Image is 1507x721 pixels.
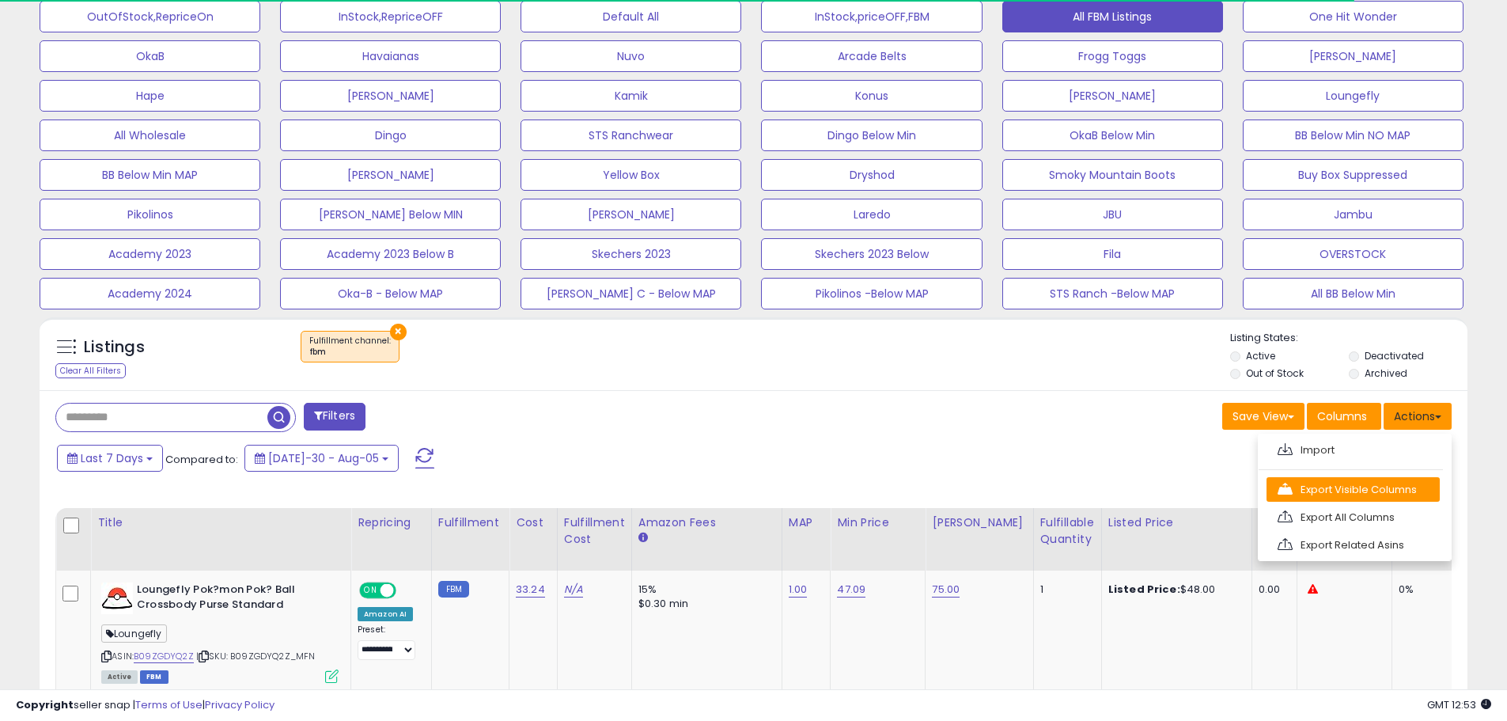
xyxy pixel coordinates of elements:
button: OVERSTOCK [1243,238,1463,270]
button: [PERSON_NAME] Below MIN [280,199,501,230]
div: fbm [309,347,391,358]
h5: Listings [84,336,145,359]
b: Loungefly Pok?mon Pok? Ball Crossbody Purse Standard [137,582,329,616]
button: Hape [40,80,260,112]
div: [PERSON_NAME] [932,514,1026,531]
div: Repricing [358,514,425,531]
img: 41tEbPx6mIL._SL40_.jpg [101,582,133,614]
a: 75.00 [932,582,960,598]
span: Columns [1317,408,1367,424]
span: FBM [140,670,168,684]
div: Amazon AI [358,607,413,621]
label: Active [1246,349,1275,362]
div: $0.30 min [638,597,770,611]
a: 1.00 [789,582,808,598]
strong: Copyright [16,697,74,712]
button: One Hit Wonder [1243,1,1463,32]
button: × [390,324,407,340]
button: Last 7 Days [57,445,163,472]
div: 0% [1399,582,1451,597]
div: Preset: [358,624,419,660]
button: Academy 2024 [40,278,260,309]
button: InStock,RepriceOFF [280,1,501,32]
label: Out of Stock [1246,366,1304,380]
button: BB Below Min MAP [40,159,260,191]
button: STS Ranchwear [521,120,741,151]
a: Terms of Use [135,697,203,712]
button: Skechers 2023 Below [761,238,982,270]
a: N/A [564,582,583,598]
div: Fulfillment Cost [564,514,625,548]
span: ON [361,584,381,598]
button: Fila [1002,238,1223,270]
button: Dryshod [761,159,982,191]
a: 47.09 [837,582,865,598]
button: Pikolinos [40,199,260,230]
span: | SKU: B09ZGDYQ2Z_MFN [196,650,316,662]
span: Last 7 Days [81,450,143,466]
span: [DATE]-30 - Aug-05 [268,450,379,466]
button: Arcade Belts [761,40,982,72]
button: Pikolinos -Below MAP [761,278,982,309]
div: ASIN: [101,582,339,681]
button: [PERSON_NAME] [521,199,741,230]
button: Skechers 2023 [521,238,741,270]
button: Loungefly [1243,80,1463,112]
div: 1 [1040,582,1089,597]
button: Buy Box Suppressed [1243,159,1463,191]
a: Export Visible Columns [1267,477,1440,502]
div: Cost [516,514,551,531]
div: Amazon Fees [638,514,775,531]
a: Export Related Asins [1267,533,1440,557]
button: [PERSON_NAME] [280,80,501,112]
div: 0.00 [1259,582,1285,597]
button: BB Below Min NO MAP [1243,120,1463,151]
button: [PERSON_NAME] C - Below MAP [521,278,741,309]
button: [DATE]-30 - Aug-05 [244,445,399,472]
button: JBU [1002,199,1223,230]
button: Jambu [1243,199,1463,230]
button: Dingo Below Min [761,120,982,151]
div: $48.00 [1108,582,1240,597]
span: All listings currently available for purchase on Amazon [101,670,138,684]
button: [PERSON_NAME] [280,159,501,191]
div: seller snap | | [16,698,275,713]
span: Compared to: [165,452,238,467]
button: Default All [521,1,741,32]
a: B09ZGDYQ2Z [134,650,194,663]
b: Listed Price: [1108,582,1180,597]
button: [PERSON_NAME] [1243,40,1463,72]
button: Yellow Box [521,159,741,191]
span: OFF [394,584,419,598]
span: 2025-08-13 12:53 GMT [1427,697,1491,712]
button: All BB Below Min [1243,278,1463,309]
span: Loungefly [101,624,167,643]
div: Listed Price [1108,514,1245,531]
button: Oka-B - Below MAP [280,278,501,309]
button: [PERSON_NAME] [1002,80,1223,112]
button: Dingo [280,120,501,151]
button: Actions [1384,403,1452,430]
button: Havaianas [280,40,501,72]
div: Fulfillment [438,514,502,531]
p: Listing States: [1230,331,1467,346]
a: Import [1267,438,1440,462]
div: Title [97,514,344,531]
button: Academy 2023 [40,238,260,270]
button: Nuvo [521,40,741,72]
a: 33.24 [516,582,545,598]
button: OkaB Below Min [1002,120,1223,151]
a: Export All Columns [1267,505,1440,529]
button: Laredo [761,199,982,230]
div: Clear All Filters [55,363,126,378]
span: Fulfillment channel : [309,335,391,359]
small: FBM [438,581,469,598]
a: Privacy Policy [205,697,275,712]
button: Columns [1307,403,1381,430]
button: Frogg Toggs [1002,40,1223,72]
button: OutOfStock,RepriceOn [40,1,260,32]
button: STS Ranch -Below MAP [1002,278,1223,309]
button: Save View [1222,403,1304,430]
button: Kamik [521,80,741,112]
button: Academy 2023 Below B [280,238,501,270]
